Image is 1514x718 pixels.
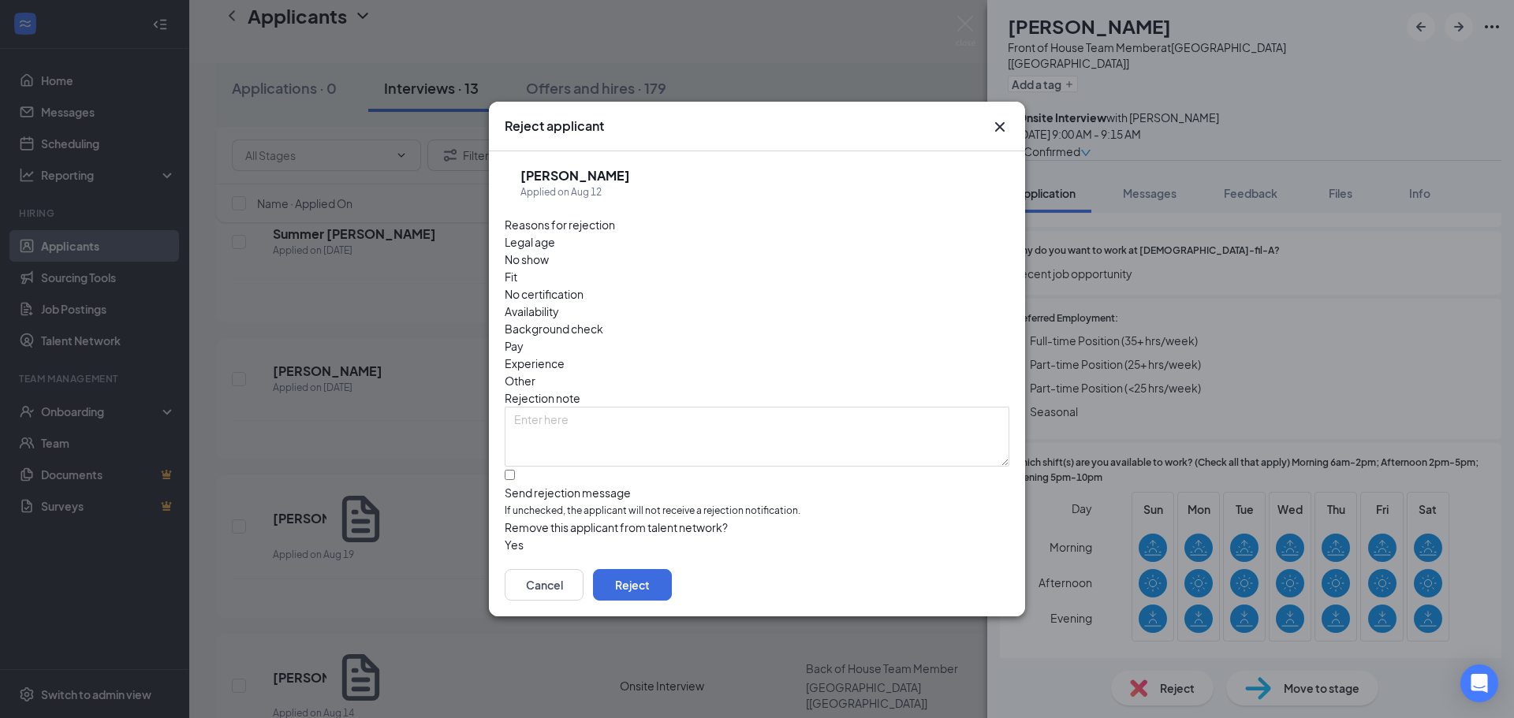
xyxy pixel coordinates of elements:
span: No certification [505,285,584,303]
button: Cancel [505,569,584,601]
button: Reject [593,569,672,601]
span: Background check [505,320,603,337]
span: Fit [505,268,517,285]
span: Reasons for rejection [505,218,615,232]
svg: Cross [990,117,1009,136]
span: Rejection note [505,391,580,405]
h3: Reject applicant [505,117,604,135]
div: Send rejection message [505,485,1009,500]
span: No show [505,251,549,268]
button: Close [990,117,1009,136]
input: Send rejection messageIf unchecked, the applicant will not receive a rejection notification. [505,470,515,480]
span: Experience [505,355,565,372]
div: Open Intercom Messenger [1460,664,1498,702]
h5: [PERSON_NAME] [520,167,630,184]
span: Availability [505,303,559,320]
span: Remove this applicant from talent network? [505,520,728,534]
span: Legal age [505,233,555,251]
span: If unchecked, the applicant will not receive a rejection notification. [505,504,1009,519]
span: Other [505,372,535,389]
div: Applied on Aug 12 [520,184,630,200]
span: Pay [505,337,524,355]
span: Yes [505,536,524,553]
